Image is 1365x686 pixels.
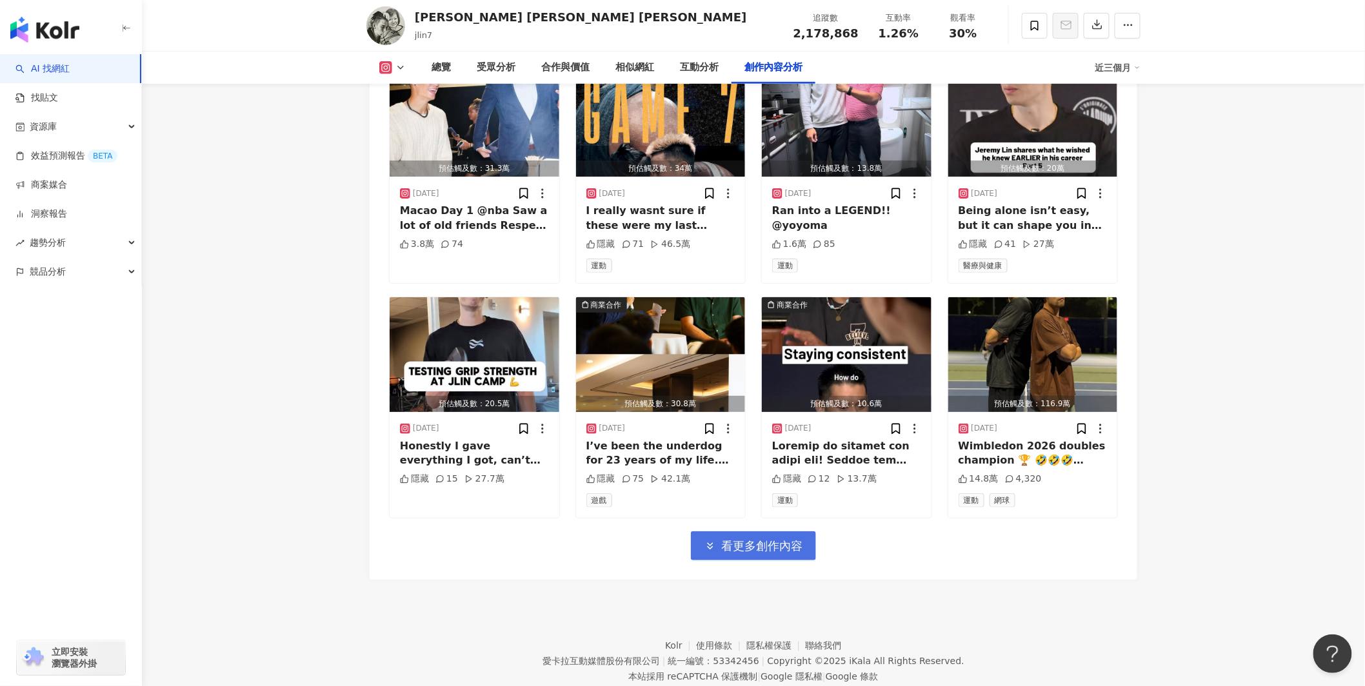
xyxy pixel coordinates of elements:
span: | [758,671,761,681]
span: 運動 [772,493,798,507]
button: 看更多創作內容 [691,531,816,560]
span: | [822,671,826,681]
div: 追蹤數 [793,12,859,24]
span: 30% [949,27,977,40]
div: 合作與價值 [541,60,590,75]
a: Google 隱私權 [761,671,822,681]
div: 預估觸及數：10.6萬 [762,396,932,412]
span: 競品分析 [30,257,66,286]
div: 預估觸及數：20萬 [948,161,1118,177]
img: post-image [762,297,932,412]
div: [DATE] [785,188,812,199]
div: 46.5萬 [650,238,690,251]
div: Copyright © 2025 All Rights Reserved. [768,656,964,666]
span: 看更多創作內容 [721,539,802,553]
iframe: Help Scout Beacon - Open [1313,634,1352,673]
a: searchAI 找網紅 [15,63,70,75]
span: | [663,656,666,666]
a: 找貼文 [15,92,58,104]
div: 創作內容分析 [744,60,802,75]
div: [DATE] [413,188,439,199]
div: [DATE] [599,188,626,199]
div: 互動分析 [680,60,719,75]
span: 遊戲 [586,493,612,507]
span: 運動 [772,259,798,273]
div: Macao Day 1 @nba Saw a lot of old friends Respect to all these legends [400,204,549,233]
img: logo [10,17,79,43]
div: 觀看率 [939,12,988,24]
img: post-image [948,62,1118,177]
a: Google 條款 [826,671,879,681]
div: 隱藏 [586,473,615,485]
div: 隱藏 [772,473,801,485]
div: 71 [622,238,644,251]
a: 隱私權保護 [746,640,806,651]
span: 網球 [990,493,1015,507]
div: 隱藏 [586,238,615,251]
div: 預估觸及數：116.9萬 [948,396,1118,412]
div: 85 [813,238,835,251]
div: 27.7萬 [464,473,504,485]
div: 74 [441,238,463,251]
span: 醫療與健康 [959,259,1008,273]
div: 15 [435,473,458,485]
div: Wimbledon 2026 doubles champion 🏆 🤣🤣🤣 @jlin7 [959,439,1108,468]
a: 使用條款 [697,640,747,651]
div: 總覽 [432,60,451,75]
div: 預估觸及數：34萬 [576,161,746,177]
div: [DATE] [413,423,439,434]
div: 12 [808,473,830,485]
div: 14.8萬 [959,473,999,485]
span: 運動 [586,259,612,273]
div: Ran into a LEGEND!! @yoyoma [772,204,921,233]
div: 4,320 [1005,473,1042,485]
div: 隱藏 [959,238,988,251]
a: 商案媒合 [15,179,67,191]
button: 商業合作預估觸及數：10.6萬 [762,297,932,412]
div: 商業合作 [777,299,808,311]
img: post-image [762,62,932,177]
div: 預估觸及數：20.5萬 [390,396,559,412]
div: [DATE] [785,423,812,434]
span: 運動 [959,493,984,507]
div: 42.1萬 [650,473,690,485]
a: chrome extension立即安裝 瀏覽器外掛 [17,640,125,675]
div: 75 [622,473,644,485]
span: rise [15,239,25,248]
a: iKala [850,656,872,666]
div: 統一編號：53342456 [668,656,759,666]
button: 預估觸及數：20.5萬 [390,297,559,412]
div: 受眾分析 [477,60,515,75]
span: 本站採用 reCAPTCHA 保護機制 [628,669,878,684]
div: 預估觸及數：30.8萬 [576,396,746,412]
a: 效益預測報告BETA [15,150,117,162]
div: I really wasnt sure if these were my last basketball games ever. But I knew [DEMOGRAPHIC_DATA] wa... [586,204,735,233]
span: 1.26% [879,27,919,40]
span: | [762,656,765,666]
div: [PERSON_NAME] [PERSON_NAME] [PERSON_NAME] [415,9,747,25]
div: [DATE] [971,423,998,434]
div: I’ve been the underdog for 23 years of my life. Now that I’m stepping away from the game, the que... [586,439,735,468]
button: 商業合作預估觸及數：31.3萬 [390,62,559,177]
button: 商業合作預估觸及數：13.8萬 [762,62,932,177]
button: 預估觸及數：20萬 [948,62,1118,177]
div: 1.6萬 [772,238,806,251]
span: 立即安裝 瀏覽器外掛 [52,646,97,669]
img: post-image [576,62,746,177]
span: 趨勢分析 [30,228,66,257]
img: post-image [390,297,559,412]
div: 3.8萬 [400,238,434,251]
div: Being alone isn’t easy, but it can shape you in the right ways. Some of my biggest growth came fr... [959,204,1108,233]
div: 商業合作 [591,299,622,311]
div: Honestly I gave everything I got, can’t you tell? 老實說我已經盡力了 😅 [400,439,549,468]
div: [DATE] [599,423,626,434]
img: chrome extension [21,647,46,668]
div: 41 [994,238,1017,251]
a: Kolr [665,640,696,651]
div: 預估觸及數：13.8萬 [762,161,932,177]
button: 商業合作預估觸及數：30.8萬 [576,297,746,412]
span: 資源庫 [30,112,57,141]
img: post-image [390,62,559,177]
div: [DATE] [971,188,998,199]
div: 相似網紅 [615,60,654,75]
